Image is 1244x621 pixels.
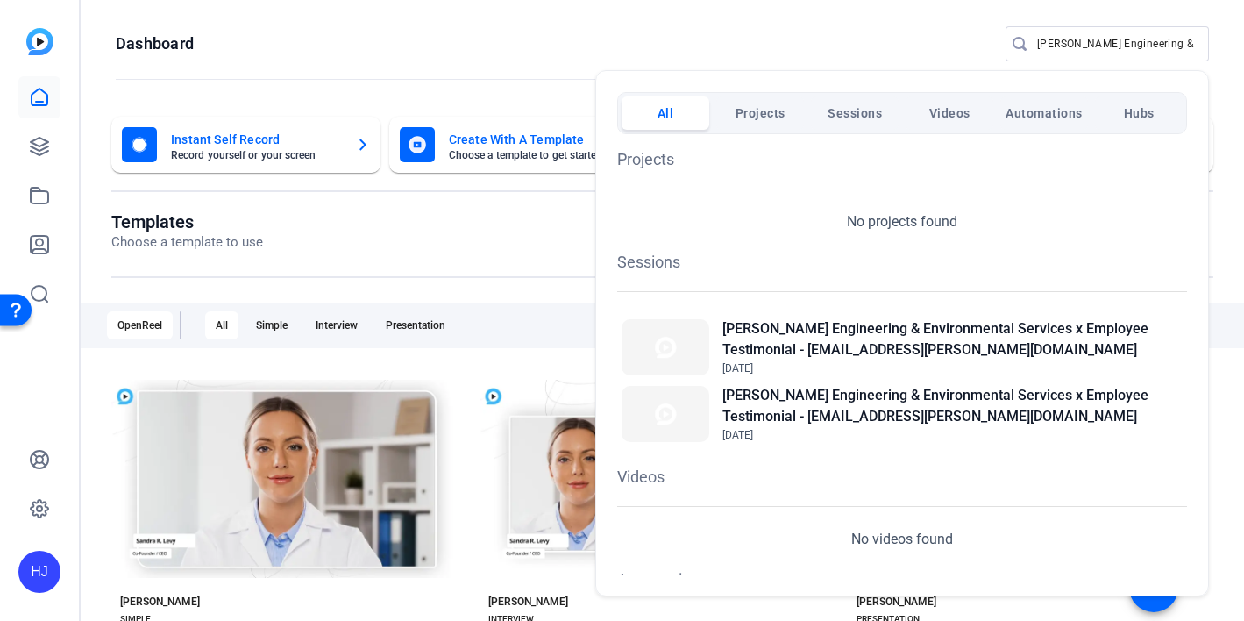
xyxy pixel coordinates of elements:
[722,385,1183,427] h2: [PERSON_NAME] Engineering & Environmental Services x Employee Testimonial - [EMAIL_ADDRESS][PERSO...
[617,465,1187,489] h1: Videos
[722,362,753,375] span: [DATE]
[617,567,1187,591] h1: Automations
[622,319,709,375] img: Thumbnail
[828,97,882,129] span: Sessions
[658,97,674,129] span: All
[622,386,709,441] img: Thumbnail
[722,429,753,441] span: [DATE]
[847,211,957,232] p: No projects found
[1124,97,1155,129] span: Hubs
[722,318,1183,360] h2: [PERSON_NAME] Engineering & Environmental Services x Employee Testimonial - [EMAIL_ADDRESS][PERSO...
[617,147,1187,171] h1: Projects
[1006,97,1083,129] span: Automations
[929,97,970,129] span: Videos
[851,529,953,550] p: No videos found
[736,97,785,129] span: Projects
[617,250,1187,274] h1: Sessions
